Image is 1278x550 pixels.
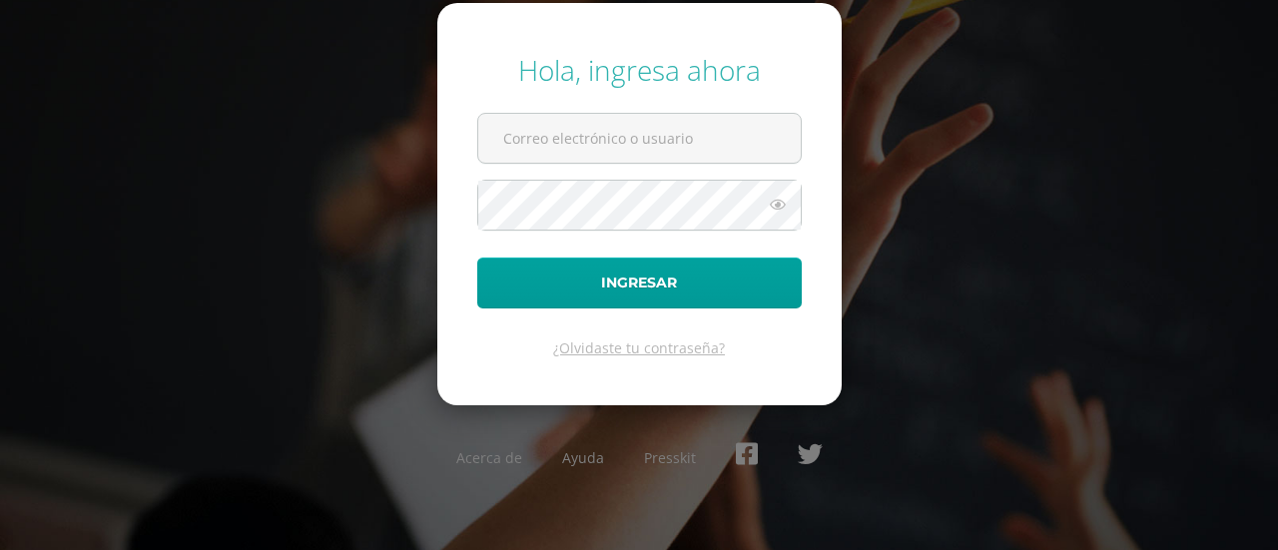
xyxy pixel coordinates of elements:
a: ¿Olvidaste tu contraseña? [553,338,725,357]
a: Ayuda [562,448,604,467]
input: Correo electrónico o usuario [478,114,801,163]
div: Hola, ingresa ahora [477,51,802,89]
a: Acerca de [456,448,522,467]
a: Presskit [644,448,696,467]
button: Ingresar [477,258,802,308]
